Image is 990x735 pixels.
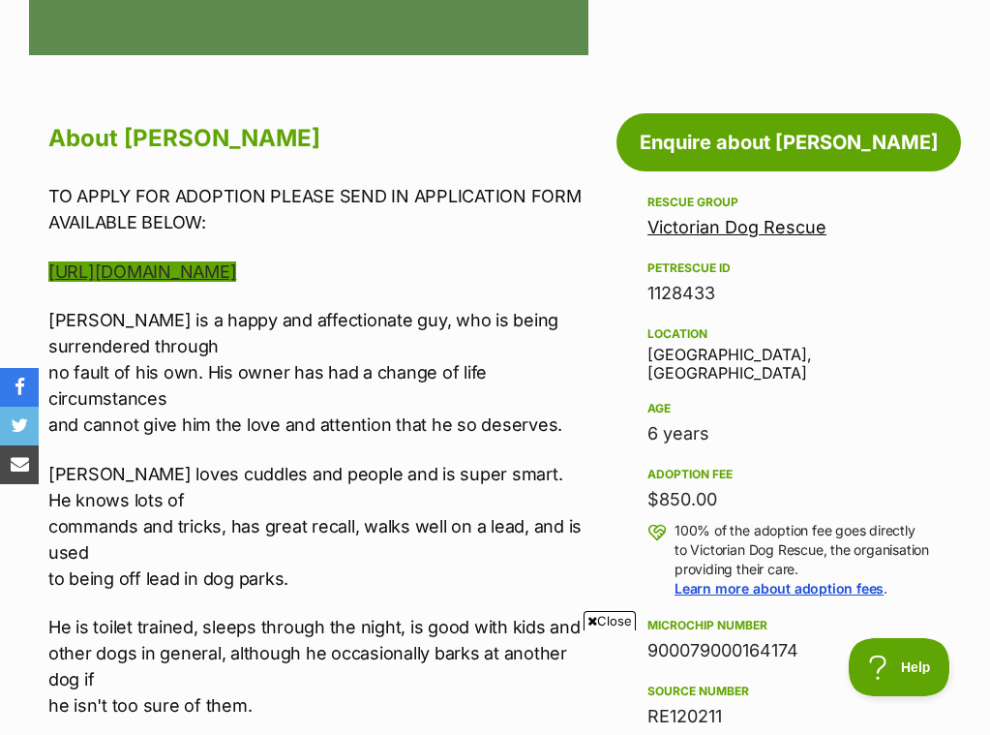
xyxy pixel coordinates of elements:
[647,326,930,342] div: Location
[647,322,930,382] div: [GEOGRAPHIC_DATA], [GEOGRAPHIC_DATA]
[647,486,930,513] div: $850.00
[675,580,884,597] a: Learn more about adoption fees
[48,307,588,438] p: [PERSON_NAME] is a happy and affectionate guy, who is being surrendered through no fault of his o...
[48,183,588,235] p: TO APPLY FOR ADOPTION PLEASE SEND IN APPLICATION FORM AVAILABLE BELOW:
[647,280,930,307] div: 1128433
[647,467,930,482] div: Adoption fee
[675,521,930,598] p: 100% of the adoption fee goes directly to Victorian Dog Rescue, the organisation providing their ...
[647,195,930,210] div: Rescue group
[48,461,588,592] p: [PERSON_NAME] loves cuddles and people and is super smart. He knows lots of commands and tricks, ...
[616,113,961,171] a: Enquire about [PERSON_NAME]
[584,611,636,630] span: Close
[647,618,930,633] div: Microchip number
[48,614,588,719] p: He is toilet trained, sleeps through the night, is good with kids and other dogs in general, alth...
[647,420,930,447] div: 6 years
[647,401,930,416] div: Age
[849,638,951,696] iframe: Help Scout Beacon - Open
[48,261,236,282] a: [URL][DOMAIN_NAME]
[647,217,826,237] a: Victorian Dog Rescue
[143,638,848,725] iframe: Advertisement
[48,117,588,160] h2: About [PERSON_NAME]
[647,260,930,276] div: PetRescue ID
